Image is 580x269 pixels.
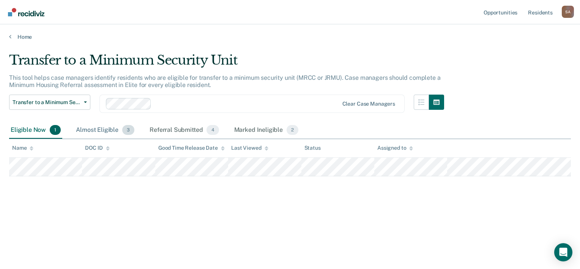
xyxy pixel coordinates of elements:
[206,125,219,135] span: 4
[377,145,413,151] div: Assigned to
[9,122,62,139] div: Eligible Now1
[9,52,444,74] div: Transfer to a Minimum Security Unit
[9,74,441,89] p: This tool helps case managers identify residents who are eligible for transfer to a minimum secur...
[122,125,134,135] span: 3
[562,6,574,18] div: S A
[9,95,90,110] button: Transfer to a Minimum Security Unit
[148,122,220,139] div: Referral Submitted4
[50,125,61,135] span: 1
[8,8,44,16] img: Recidiviz
[554,243,572,261] div: Open Intercom Messenger
[13,99,81,106] span: Transfer to a Minimum Security Unit
[158,145,225,151] div: Good Time Release Date
[9,33,571,40] a: Home
[342,101,395,107] div: Clear case managers
[233,122,300,139] div: Marked Ineligible2
[74,122,136,139] div: Almost Eligible3
[304,145,321,151] div: Status
[231,145,268,151] div: Last Viewed
[85,145,109,151] div: DOC ID
[562,6,574,18] button: Profile dropdown button
[287,125,298,135] span: 2
[12,145,33,151] div: Name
